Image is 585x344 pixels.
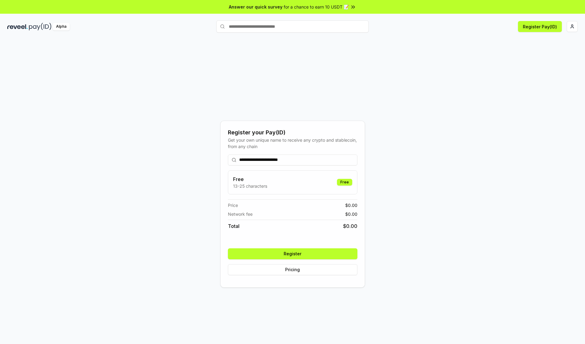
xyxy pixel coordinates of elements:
[7,23,28,30] img: reveel_dark
[229,4,282,10] span: Answer our quick survey
[233,176,267,183] h3: Free
[228,137,357,150] div: Get your own unique name to receive any crypto and stablecoin, from any chain
[233,183,267,189] p: 13-25 characters
[345,202,357,208] span: $ 0.00
[284,4,349,10] span: for a chance to earn 10 USDT 📝
[29,23,51,30] img: pay_id
[343,222,357,230] span: $ 0.00
[228,248,357,259] button: Register
[53,23,70,30] div: Alpha
[228,222,239,230] span: Total
[228,211,253,217] span: Network fee
[337,179,352,186] div: Free
[228,264,357,275] button: Pricing
[518,21,562,32] button: Register Pay(ID)
[228,128,357,137] div: Register your Pay(ID)
[228,202,238,208] span: Price
[345,211,357,217] span: $ 0.00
